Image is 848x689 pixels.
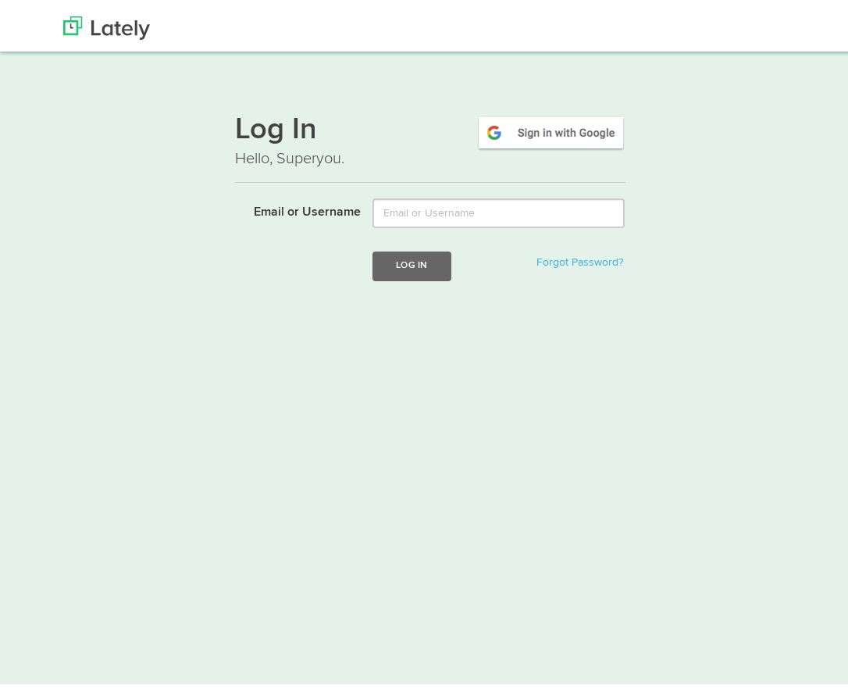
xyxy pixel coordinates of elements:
[476,110,625,146] img: google-signin.png
[235,143,625,166] p: Hello, Superyou.
[372,194,625,223] input: Email or Username
[63,12,150,35] img: Lately
[223,194,362,217] label: Email or Username
[536,252,623,263] a: Forgot Password?
[372,247,451,276] button: Log In
[235,110,625,143] h1: Log In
